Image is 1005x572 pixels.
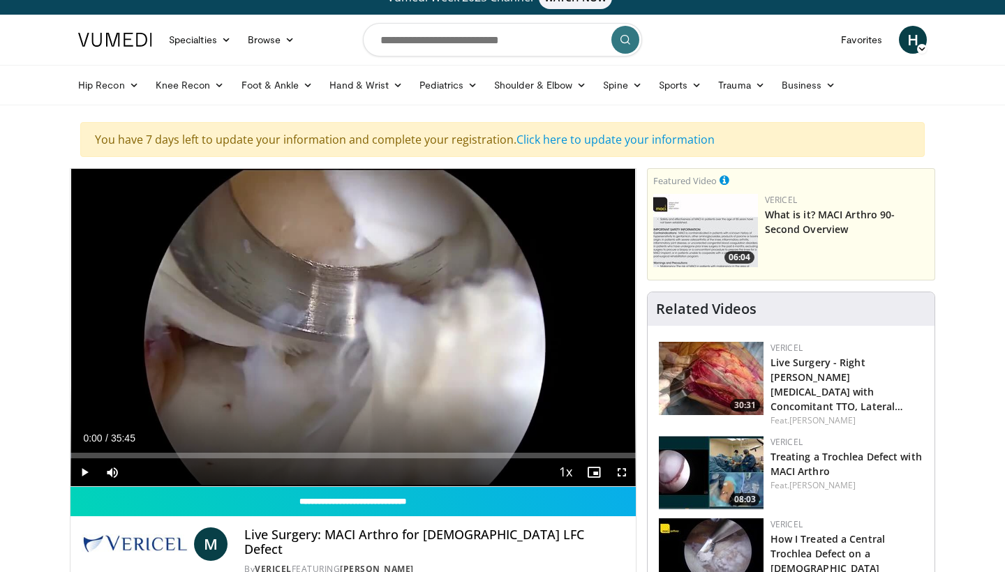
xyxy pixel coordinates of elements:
[656,301,757,317] h4: Related Videos
[770,414,923,427] div: Feat.
[765,194,797,206] a: Vericel
[70,458,98,486] button: Play
[770,450,922,478] a: Treating a Trochlea Defect with MACI Arthro
[486,71,595,99] a: Shoulder & Elbow
[659,342,764,415] img: f2822210-6046-4d88-9b48-ff7c77ada2d7.150x105_q85_crop-smart_upscale.jpg
[552,458,580,486] button: Playback Rate
[653,194,758,267] img: aa6cc8ed-3dbf-4b6a-8d82-4a06f68b6688.150x105_q85_crop-smart_upscale.jpg
[770,342,803,354] a: Vericel
[321,71,411,99] a: Hand & Wrist
[770,479,923,492] div: Feat.
[105,432,108,444] span: /
[411,71,486,99] a: Pediatrics
[111,432,135,444] span: 35:45
[770,356,904,413] a: Live Surgery - Right [PERSON_NAME][MEDICAL_DATA] with Concomitant TTO, Lateral…
[770,436,803,448] a: Vericel
[239,26,304,54] a: Browse
[580,458,608,486] button: Enable picture-in-picture mode
[70,71,147,99] a: Hip Recon
[899,26,927,54] a: H
[653,174,717,187] small: Featured Video
[233,71,322,99] a: Foot & Ankle
[608,458,636,486] button: Fullscreen
[659,436,764,509] a: 08:03
[194,527,228,561] a: M
[710,71,773,99] a: Trauma
[730,399,760,412] span: 30:31
[516,132,715,147] a: Click here to update your information
[83,432,102,444] span: 0:00
[789,414,856,426] a: [PERSON_NAME]
[98,458,126,486] button: Mute
[70,453,636,458] div: Progress Bar
[653,194,758,267] a: 06:04
[78,33,152,47] img: VuMedi Logo
[363,23,642,57] input: Search topics, interventions
[80,122,925,157] div: You have 7 days left to update your information and complete your registration.
[659,436,764,509] img: 0de30d39-bfe3-4001-9949-87048a0d8692.150x105_q85_crop-smart_upscale.jpg
[765,208,895,236] a: What is it? MACI Arthro 90-Second Overview
[70,169,636,487] video-js: Video Player
[789,479,856,491] a: [PERSON_NAME]
[833,26,891,54] a: Favorites
[244,527,624,557] h4: Live Surgery: MACI Arthro for [DEMOGRAPHIC_DATA] LFC Defect
[161,26,239,54] a: Specialties
[770,518,803,530] a: Vericel
[724,251,754,264] span: 06:04
[82,527,188,561] img: Vericel
[773,71,844,99] a: Business
[659,342,764,415] a: 30:31
[650,71,710,99] a: Sports
[595,71,650,99] a: Spine
[730,493,760,506] span: 08:03
[147,71,233,99] a: Knee Recon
